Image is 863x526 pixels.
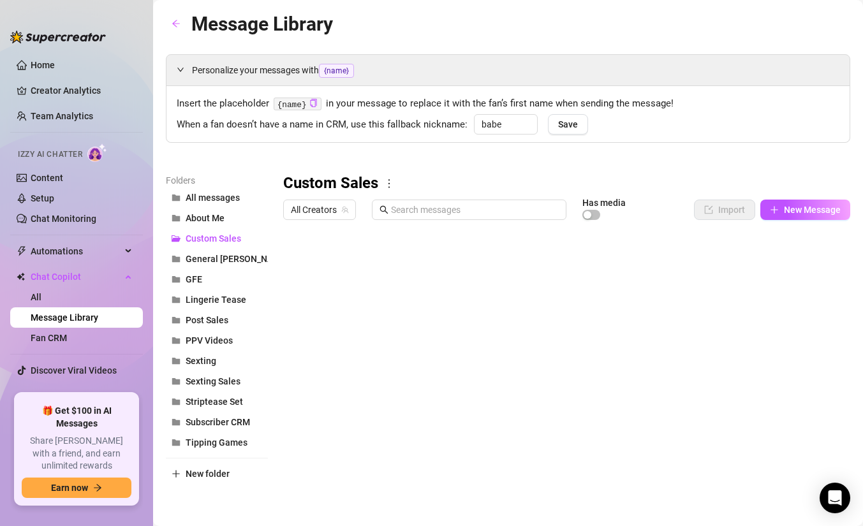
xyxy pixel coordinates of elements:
[93,483,102,492] span: arrow-right
[172,254,181,263] span: folder
[582,199,626,207] article: Has media
[172,295,181,304] span: folder
[166,371,268,391] button: Sexting Sales
[22,405,131,430] span: 🎁 Get $100 in AI Messages
[186,233,241,244] span: Custom Sales
[166,208,268,228] button: About Me
[186,356,216,366] span: Sexting
[31,60,55,70] a: Home
[186,193,240,203] span: All messages
[17,272,25,281] img: Chat Copilot
[31,241,121,261] span: Automations
[22,435,131,472] span: Share [PERSON_NAME] with a friend, and earn unlimited rewards
[177,117,468,133] span: When a fan doesn’t have a name in CRM, use this fallback nickname:
[177,66,184,73] span: expanded
[166,351,268,371] button: Sexting
[309,99,318,108] button: Click to Copy
[166,55,850,85] div: Personalize your messages with{name}
[172,193,181,202] span: folder
[31,292,41,302] a: All
[383,178,395,189] span: more
[31,173,63,183] a: Content
[31,80,133,101] a: Creator Analytics
[166,269,268,289] button: GFE
[694,200,755,220] button: Import
[166,228,268,249] button: Custom Sales
[186,335,233,346] span: PPV Videos
[192,63,839,78] span: Personalize your messages with
[172,275,181,284] span: folder
[166,464,268,484] button: New folder
[186,254,288,264] span: General [PERSON_NAME]
[186,274,202,284] span: GFE
[172,377,181,386] span: folder
[51,483,88,493] span: Earn now
[186,376,240,386] span: Sexting Sales
[380,205,388,214] span: search
[186,315,228,325] span: Post Sales
[186,295,246,305] span: Lingerie Tease
[166,391,268,412] button: Striptease Set
[186,469,230,479] span: New folder
[166,330,268,351] button: PPV Videos
[18,149,82,161] span: Izzy AI Chatter
[172,19,181,28] span: arrow-left
[341,206,349,214] span: team
[784,205,841,215] span: New Message
[31,267,121,287] span: Chat Copilot
[31,111,93,121] a: Team Analytics
[166,249,268,269] button: General [PERSON_NAME]
[172,336,181,345] span: folder
[172,356,181,365] span: folder
[172,316,181,325] span: folder
[31,333,67,343] a: Fan CRM
[283,173,378,194] h3: Custom Sales
[166,412,268,432] button: Subscriber CRM
[87,143,107,162] img: AI Chatter
[186,417,250,427] span: Subscriber CRM
[548,114,588,135] button: Save
[22,478,131,498] button: Earn nowarrow-right
[391,203,559,217] input: Search messages
[31,312,98,323] a: Message Library
[291,200,348,219] span: All Creators
[166,187,268,208] button: All messages
[172,214,181,223] span: folder
[172,234,181,243] span: folder-open
[770,205,779,214] span: plus
[166,173,268,187] article: Folders
[172,418,181,427] span: folder
[186,397,243,407] span: Striptease Set
[166,432,268,453] button: Tipping Games
[274,98,321,111] code: {name}
[172,469,181,478] span: plus
[558,119,578,129] span: Save
[172,397,181,406] span: folder
[17,246,27,256] span: thunderbolt
[191,9,333,39] article: Message Library
[177,96,839,112] span: Insert the placeholder in your message to replace it with the fan’s first name when sending the m...
[309,99,318,107] span: copy
[10,31,106,43] img: logo-BBDzfeDw.svg
[319,64,354,78] span: {name}
[760,200,850,220] button: New Message
[166,310,268,330] button: Post Sales
[31,214,96,224] a: Chat Monitoring
[166,289,268,310] button: Lingerie Tease
[172,438,181,447] span: folder
[186,437,247,448] span: Tipping Games
[186,213,225,223] span: About Me
[31,193,54,203] a: Setup
[820,483,850,513] div: Open Intercom Messenger
[31,365,117,376] a: Discover Viral Videos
